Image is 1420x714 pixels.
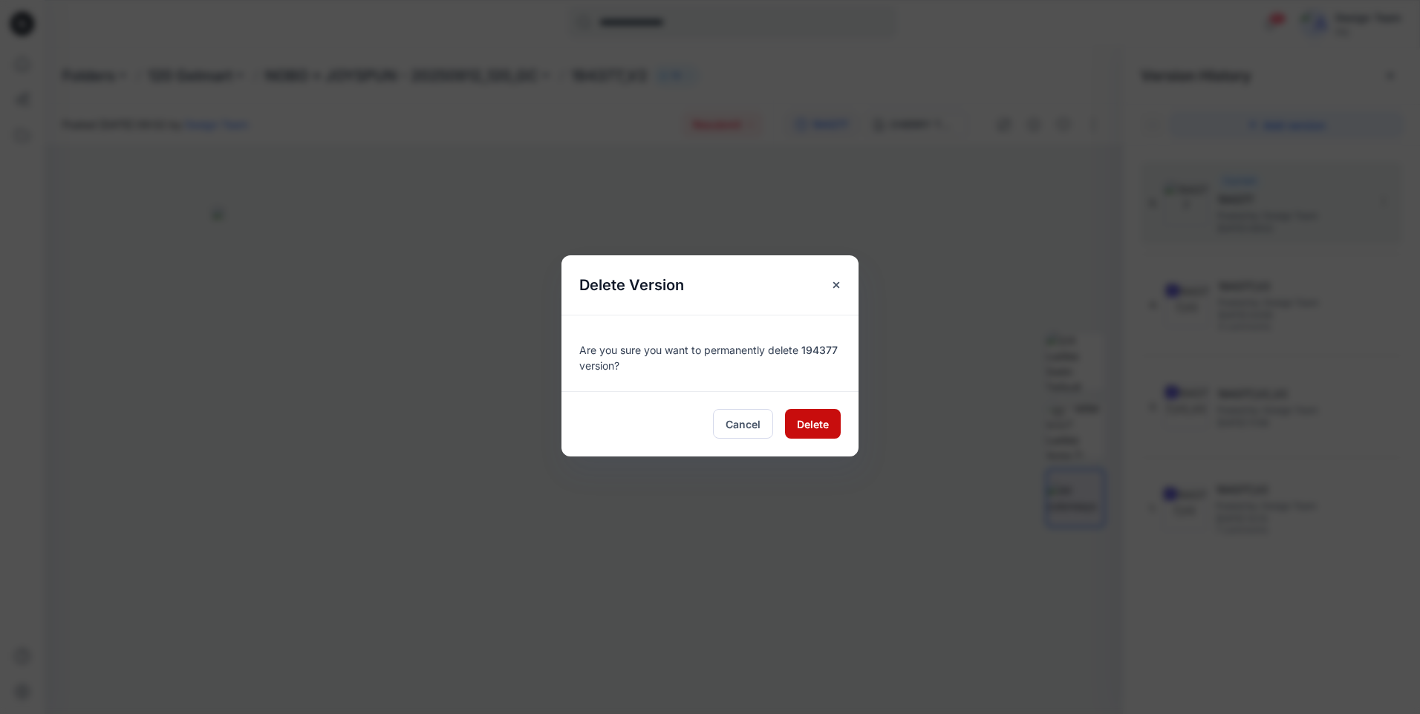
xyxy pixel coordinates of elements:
[823,272,850,298] button: Close
[801,344,838,356] span: 194377
[579,333,841,373] div: Are you sure you want to permanently delete version?
[713,409,773,439] button: Cancel
[726,416,761,432] span: Cancel
[785,409,841,439] button: Delete
[797,416,829,432] span: Delete
[561,255,702,315] h5: Delete Version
